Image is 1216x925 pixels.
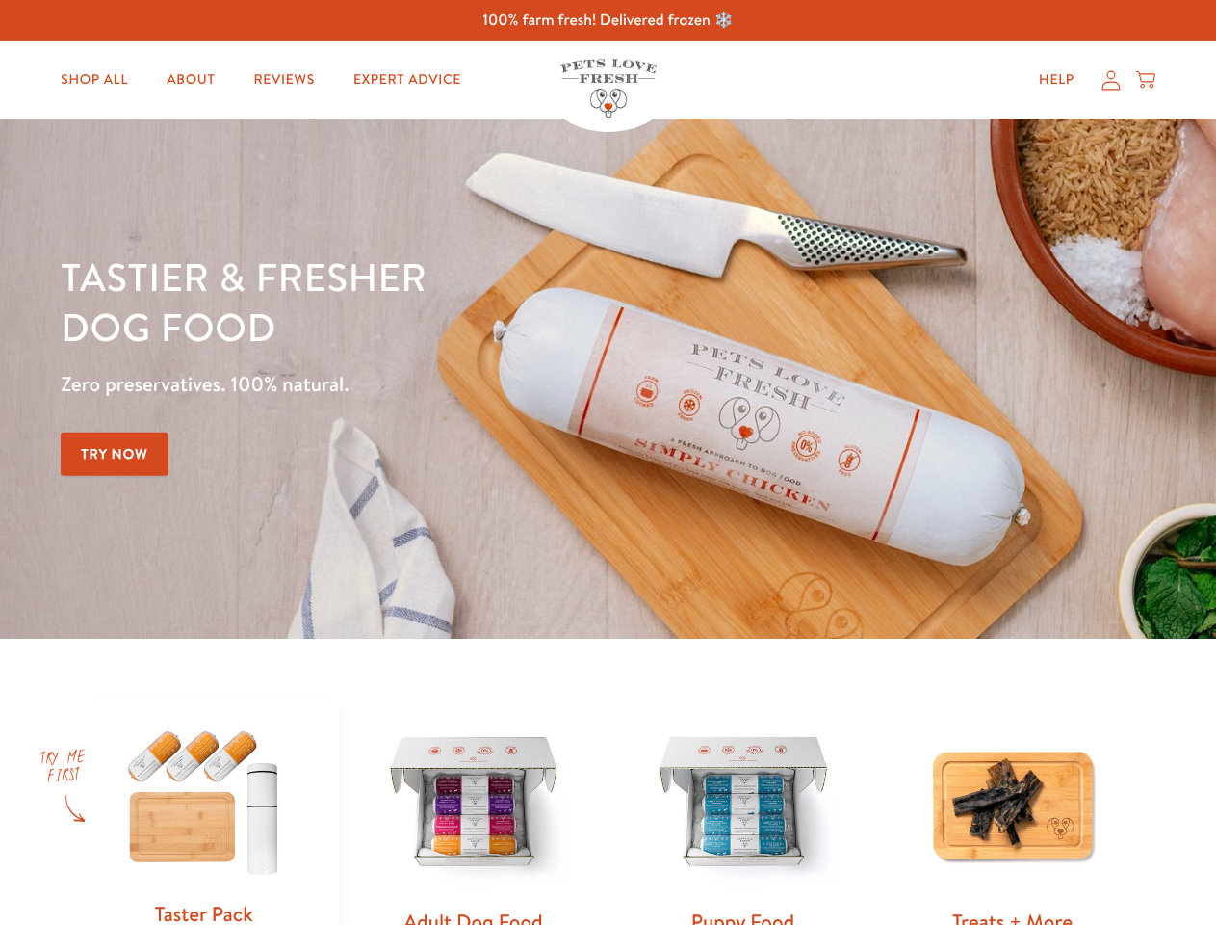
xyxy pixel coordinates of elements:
a: Reviews [238,61,329,99]
a: About [151,61,230,99]
a: Expert Advice [338,61,477,99]
p: Zero preservatives. 100% natural. [61,367,790,402]
img: Pets Love Fresh [560,59,657,118]
a: Help [1023,61,1090,99]
a: Try Now [61,433,168,476]
h1: Tastier & fresher dog food [61,251,790,352]
a: Shop All [45,61,143,99]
